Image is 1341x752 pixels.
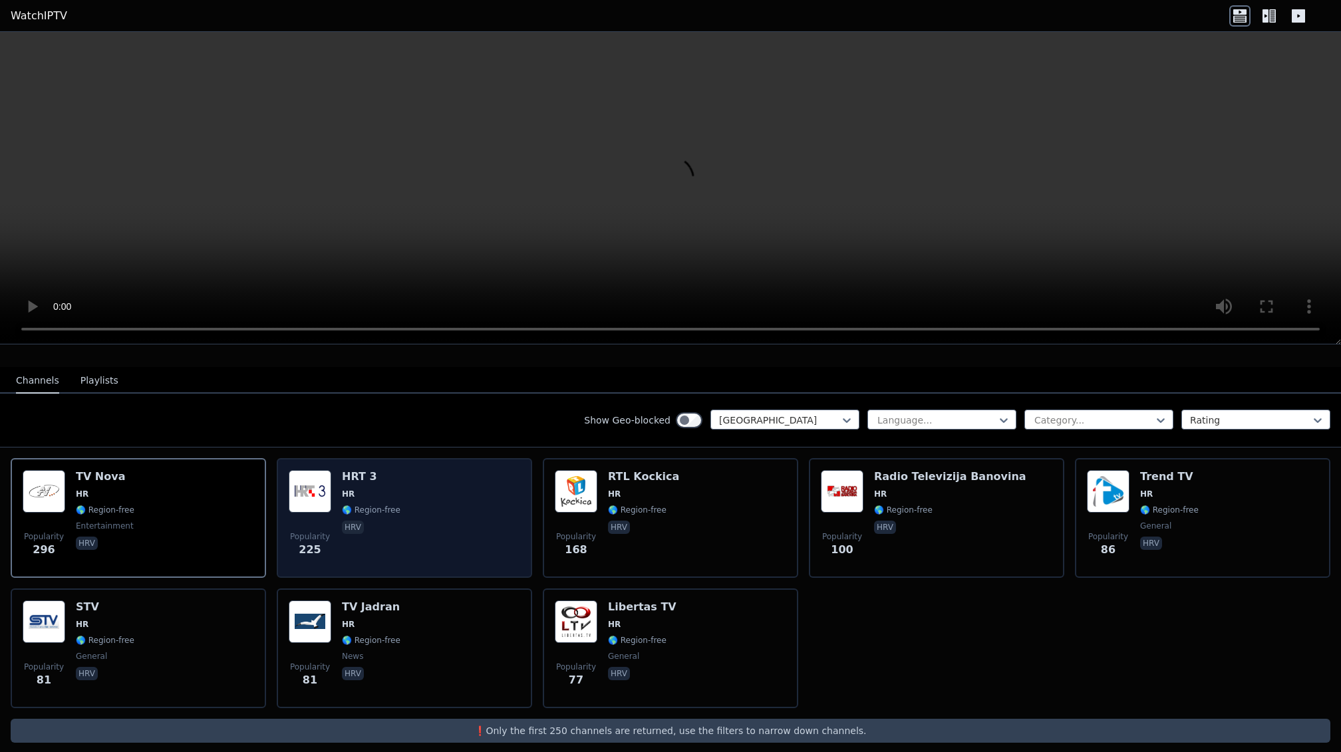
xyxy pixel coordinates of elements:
[76,521,134,531] span: entertainment
[569,672,583,688] span: 77
[821,470,863,513] img: Radio Televizija Banovina
[822,531,862,542] span: Popularity
[1088,531,1128,542] span: Popularity
[16,368,59,394] button: Channels
[290,662,330,672] span: Popularity
[874,505,933,515] span: 🌎 Region-free
[608,635,667,646] span: 🌎 Region-free
[289,470,331,513] img: HRT 3
[608,505,667,515] span: 🌎 Region-free
[1140,470,1199,483] h6: Trend TV
[608,470,679,483] h6: RTL Kockica
[831,542,853,558] span: 100
[290,531,330,542] span: Popularity
[342,635,400,646] span: 🌎 Region-free
[1140,521,1171,531] span: general
[76,489,88,499] span: HR
[342,600,400,614] h6: TV Jadran
[342,489,355,499] span: HR
[565,542,587,558] span: 168
[1140,537,1162,550] p: hrv
[874,470,1026,483] h6: Radio Televizija Banovina
[76,505,134,515] span: 🌎 Region-free
[299,542,321,558] span: 225
[608,489,621,499] span: HR
[76,651,107,662] span: general
[556,531,596,542] span: Popularity
[874,521,896,534] p: hrv
[1140,489,1153,499] span: HR
[342,619,355,630] span: HR
[76,470,134,483] h6: TV Nova
[556,662,596,672] span: Popularity
[608,521,630,534] p: hrv
[555,600,597,643] img: Libertas TV
[1101,542,1116,558] span: 86
[23,470,65,513] img: TV Nova
[80,368,118,394] button: Playlists
[289,600,331,643] img: TV Jadran
[1140,505,1199,515] span: 🌎 Region-free
[16,724,1325,737] p: ❗️Only the first 250 channels are returned, use the filters to narrow down channels.
[76,667,98,680] p: hrv
[76,600,134,614] h6: STV
[874,489,887,499] span: HR
[608,619,621,630] span: HR
[303,672,317,688] span: 81
[11,8,67,24] a: WatchIPTV
[608,600,676,614] h6: Libertas TV
[608,651,639,662] span: general
[342,521,364,534] p: hrv
[342,667,364,680] p: hrv
[37,672,51,688] span: 81
[608,667,630,680] p: hrv
[342,470,400,483] h6: HRT 3
[33,542,55,558] span: 296
[23,600,65,643] img: STV
[24,531,64,542] span: Popularity
[24,662,64,672] span: Popularity
[76,619,88,630] span: HR
[584,414,670,427] label: Show Geo-blocked
[76,635,134,646] span: 🌎 Region-free
[342,505,400,515] span: 🌎 Region-free
[76,537,98,550] p: hrv
[555,470,597,513] img: RTL Kockica
[342,651,363,662] span: news
[1087,470,1129,513] img: Trend TV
